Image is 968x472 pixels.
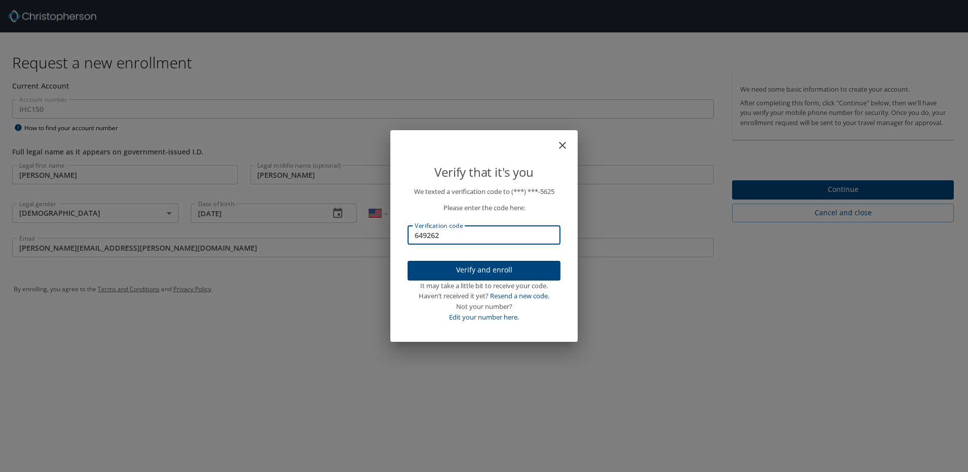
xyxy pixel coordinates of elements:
button: close [561,134,574,146]
p: Please enter the code here: [408,203,560,213]
div: Not your number? [408,301,560,312]
button: Verify and enroll [408,261,560,281]
p: Verify that it's you [408,163,560,182]
div: Haven’t received it yet? [408,291,560,301]
a: Resend a new code. [490,291,549,300]
p: We texted a verification code to (***) ***- 5625 [408,186,560,197]
a: Edit your number here. [449,312,519,322]
span: Verify and enroll [416,264,552,277]
div: It may take a little bit to receive your code. [408,281,560,291]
